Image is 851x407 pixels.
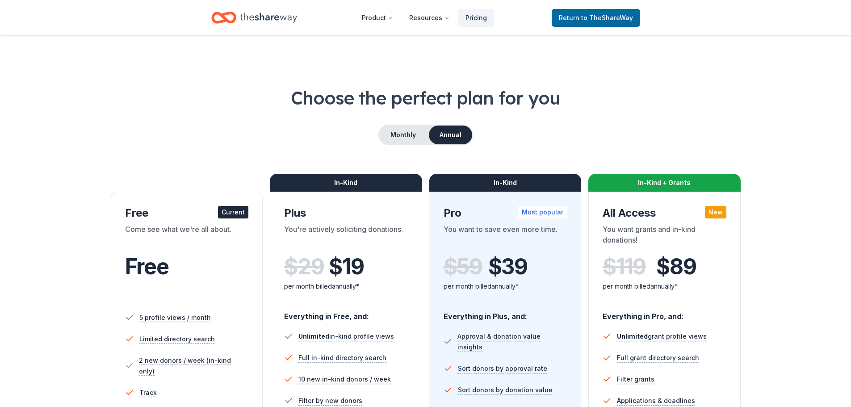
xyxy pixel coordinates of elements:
[218,206,248,218] div: Current
[298,332,329,340] span: Unlimited
[617,352,699,363] span: Full grant directory search
[603,224,726,249] div: You want grants and in-kind donations!
[125,253,169,280] span: Free
[429,126,472,144] button: Annual
[270,174,422,192] div: In-Kind
[355,9,400,27] button: Product
[588,174,741,192] div: In-Kind + Grants
[298,352,386,363] span: Full in-kind directory search
[429,174,582,192] div: In-Kind
[139,387,157,398] span: Track
[125,224,249,249] div: Come see what we're all about.
[139,355,248,377] span: 2 new donors / week (in-kind only)
[458,9,494,27] a: Pricing
[603,281,726,292] div: per month billed annually*
[298,374,391,385] span: 10 new in-kind donors / week
[444,303,567,322] div: Everything in Plus, and:
[457,331,567,352] span: Approval & donation value insights
[603,206,726,220] div: All Access
[284,303,408,322] div: Everything in Free, and:
[444,224,567,249] div: You want to save even more time.
[298,395,362,406] span: Filter by new donors
[559,13,633,23] span: Return
[705,206,726,218] div: New
[617,395,695,406] span: Applications & deadlines
[617,332,648,340] span: Unlimited
[125,206,249,220] div: Free
[211,7,297,28] a: Home
[518,206,567,218] div: Most popular
[284,281,408,292] div: per month billed annually*
[402,9,457,27] button: Resources
[603,303,726,322] div: Everything in Pro, and:
[656,254,696,279] span: $ 89
[329,254,364,279] span: $ 19
[284,224,408,249] div: You're actively soliciting donations.
[488,254,528,279] span: $ 39
[581,14,633,21] span: to TheShareWay
[552,9,640,27] a: Returnto TheShareWay
[284,206,408,220] div: Plus
[298,332,394,340] span: in-kind profile views
[617,332,707,340] span: grant profile views
[444,281,567,292] div: per month billed annually*
[379,126,427,144] button: Monthly
[458,385,553,395] span: Sort donors by donation value
[139,334,215,344] span: Limited directory search
[458,363,547,374] span: Sort donors by approval rate
[355,7,494,28] nav: Main
[139,312,211,323] span: 5 profile views / month
[36,85,815,110] h1: Choose the perfect plan for you
[617,374,654,385] span: Filter grants
[444,206,567,220] div: Pro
